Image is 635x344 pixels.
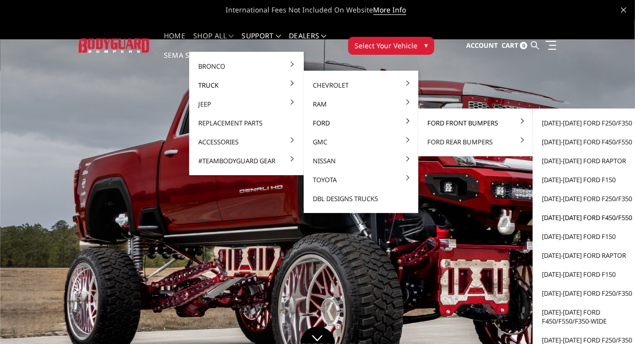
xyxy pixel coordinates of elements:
span: Select Your Vehicle [355,40,417,51]
a: #TeamBodyguard Gear [193,151,300,170]
a: Ford [308,114,414,132]
span: ▾ [424,40,428,50]
a: DBL Designs Trucks [308,189,414,208]
a: Cart 0 [502,32,527,59]
a: Ford Front Bumpers [422,114,529,132]
a: Replacement Parts [193,114,300,132]
img: BODYGUARD BUMPERS [79,38,150,52]
span: 0 [520,42,527,49]
a: Chevrolet [308,76,414,95]
a: Support [242,32,281,52]
span: Account [466,41,498,50]
a: Truck [193,76,300,95]
a: Click to Down [300,327,335,344]
a: Home [164,32,185,52]
a: SEMA Show [164,52,207,71]
a: Ford Rear Bumpers [422,132,529,151]
a: Jeep [193,95,300,114]
a: Toyota [308,170,414,189]
a: More Info [374,5,406,15]
a: Nissan [308,151,414,170]
button: Select Your Vehicle [348,37,434,55]
a: Bronco [193,57,300,76]
a: Ram [308,95,414,114]
span: Cart [502,41,518,50]
a: shop all [193,32,234,52]
a: Dealers [289,32,327,52]
a: Accessories [193,132,300,151]
a: Account [466,32,498,59]
a: GMC [308,132,414,151]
